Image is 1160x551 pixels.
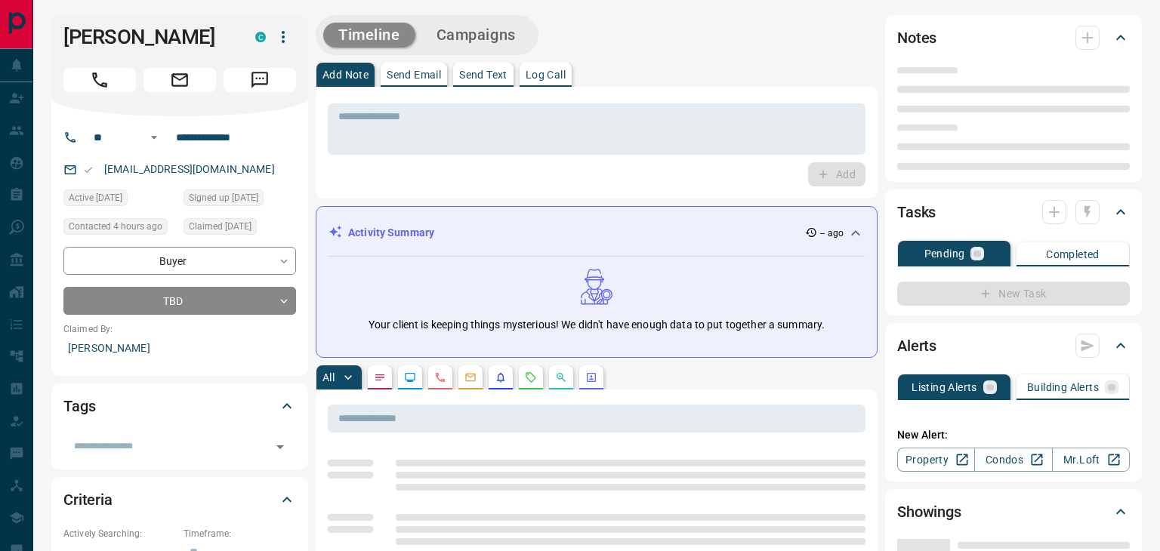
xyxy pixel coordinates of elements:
span: Active [DATE] [69,190,122,205]
div: Tasks [897,194,1130,230]
button: Timeline [323,23,415,48]
a: Condos [974,448,1052,472]
p: Listing Alerts [912,382,977,392]
h2: Tags [63,394,95,418]
div: Mon Aug 18 2025 [63,218,176,239]
div: Sat Feb 17 2024 [63,189,176,211]
button: Open [270,436,291,457]
svg: Email Valid [83,165,94,175]
svg: Notes [374,371,386,383]
svg: Calls [434,371,446,383]
div: Alerts [897,328,1130,364]
h2: Criteria [63,488,113,512]
span: Contacted 4 hours ago [69,219,162,234]
h1: [PERSON_NAME] [63,25,233,49]
p: Activity Summary [348,225,434,241]
div: TBD [63,287,296,315]
div: Showings [897,494,1130,530]
a: Property [897,448,975,472]
p: Add Note [322,69,369,80]
p: Your client is keeping things mysterious! We didn't have enough data to put together a summary. [369,317,825,333]
p: -- ago [820,226,844,240]
div: Tags [63,388,296,424]
p: Claimed By: [63,322,296,336]
p: Completed [1046,249,1100,260]
svg: Listing Alerts [495,371,507,383]
button: Campaigns [421,23,531,48]
div: Fri Feb 16 2024 [184,189,296,211]
svg: Agent Actions [585,371,597,383]
svg: Lead Browsing Activity [404,371,416,383]
div: condos.ca [255,32,266,42]
div: Notes [897,20,1130,56]
h2: Notes [897,26,936,50]
h2: Showings [897,500,961,524]
span: Email [143,68,216,92]
p: New Alert: [897,427,1130,443]
p: Timeframe: [184,527,296,540]
span: Claimed [DATE] [189,219,251,234]
p: Log Call [526,69,566,80]
h2: Tasks [897,200,936,224]
p: [PERSON_NAME] [63,336,296,361]
p: All [322,372,335,383]
p: Send Email [387,69,441,80]
svg: Emails [464,371,477,383]
h2: Alerts [897,334,936,358]
a: Mr.Loft [1052,448,1130,472]
p: Actively Searching: [63,527,176,540]
p: Building Alerts [1027,382,1099,392]
span: Message [224,68,296,92]
svg: Opportunities [555,371,567,383]
svg: Requests [525,371,537,383]
span: Call [63,68,136,92]
div: Activity Summary-- ago [329,219,865,247]
div: Criteria [63,482,296,518]
a: [EMAIL_ADDRESS][DOMAIN_NAME] [104,163,275,175]
span: Signed up [DATE] [189,190,258,205]
div: Buyer [63,247,296,275]
div: Fri Feb 16 2024 [184,218,296,239]
p: Send Text [459,69,507,80]
p: Pending [924,248,965,259]
button: Open [145,128,163,146]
